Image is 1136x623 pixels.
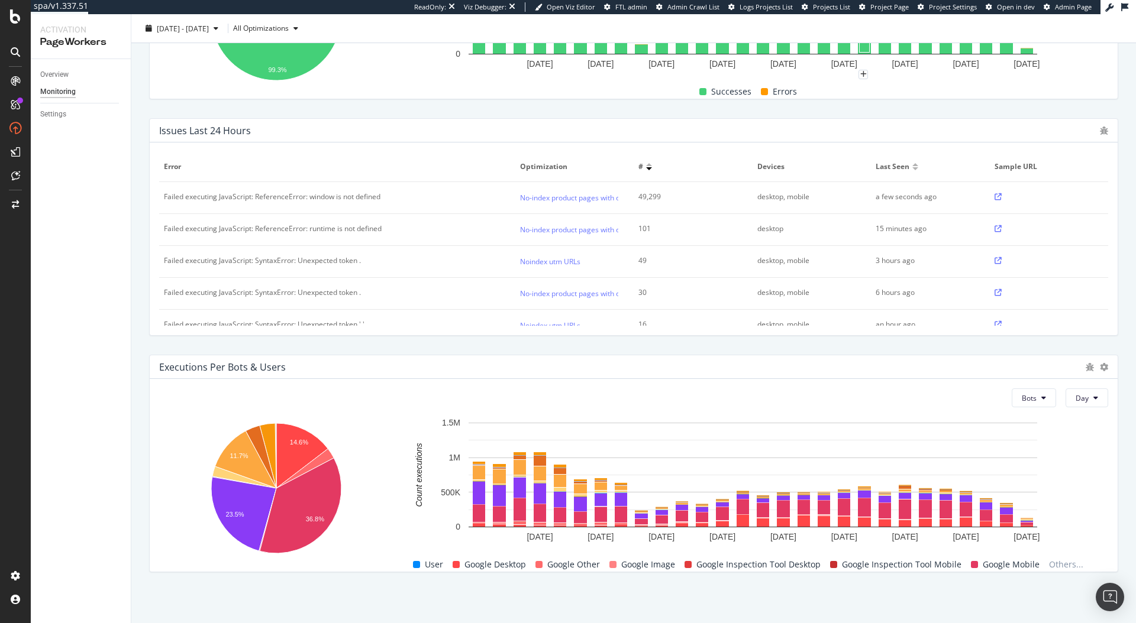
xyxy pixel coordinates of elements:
div: 49 [638,255,737,266]
span: Google Desktop [464,557,526,572]
text: 1.5M [442,418,460,428]
a: Monitoring [40,86,122,98]
a: Noindex utm URLs [520,319,580,332]
a: Open in dev [986,2,1035,12]
text: [DATE] [648,59,674,69]
span: Open Viz Editor [547,2,595,11]
div: Failed executing JavaScript: ReferenceError: runtime is not defined [164,223,382,234]
div: Overview [40,69,69,81]
text: [DATE] [648,532,674,541]
span: Others... [1044,557,1088,572]
span: User [425,557,443,572]
text: 11.7% [230,452,248,459]
div: an hour ago [876,319,974,330]
text: [DATE] [588,59,614,69]
a: No-index product pages with only one product - new [520,223,690,236]
div: Activation [40,24,121,35]
div: 30 [638,287,737,298]
div: a few seconds ago [876,192,974,202]
a: Overview [40,69,122,81]
div: 101 [638,223,737,234]
span: Optimization [520,161,627,172]
text: [DATE] [831,532,857,541]
text: [DATE] [953,59,979,69]
span: [DATE] - [DATE] [157,23,209,33]
text: [DATE] [1014,59,1040,69]
span: Google Image [621,557,675,572]
svg: A chart. [159,417,393,562]
svg: A chart. [398,417,1108,547]
div: Failed executing JavaScript: SyntaxError: Unexpected token . [164,255,361,266]
a: Admin Page [1044,2,1092,12]
a: Project Settings [918,2,977,12]
span: Error [164,161,508,172]
a: Logs Projects List [728,2,793,12]
div: desktop, mobile [757,255,856,266]
div: 15 minutes ago [876,223,974,234]
a: Projects List [802,2,850,12]
div: Open Intercom Messenger [1096,583,1124,611]
div: Viz Debugger: [464,2,506,12]
button: All Optimizations [233,19,303,38]
text: [DATE] [831,59,857,69]
span: Project Page [870,2,909,11]
text: [DATE] [709,59,735,69]
a: Admin Crawl List [656,2,719,12]
div: ReadOnly: [414,2,446,12]
button: Bots [1012,388,1056,407]
text: [DATE] [1014,532,1040,541]
div: Issues Last 24 Hours [159,125,251,137]
a: Open Viz Editor [535,2,595,12]
span: Google Other [547,557,600,572]
span: FTL admin [615,2,647,11]
span: Projects List [813,2,850,11]
text: [DATE] [709,532,735,541]
div: 3 hours ago [876,255,974,266]
span: Devices [757,161,864,172]
div: bug [1086,363,1094,371]
span: Errors [773,85,797,99]
text: 36.8% [306,515,324,523]
text: 23.5% [225,511,244,518]
text: 99.3% [268,66,286,73]
text: 0 [456,523,460,532]
div: plus [859,70,868,79]
div: Executions per Bots & Users [159,361,286,373]
span: Logs Projects List [740,2,793,11]
text: 0 [456,50,460,59]
span: # [638,161,643,172]
span: Sample URL [995,161,1101,172]
text: [DATE] [527,59,553,69]
div: Failed executing JavaScript: SyntaxError: Unexpected token . [164,287,361,298]
text: Count executions [414,443,424,507]
span: Admin Crawl List [667,2,719,11]
a: FTL admin [604,2,647,12]
a: Project Page [859,2,909,12]
text: [DATE] [892,532,918,541]
div: 49,299 [638,192,737,202]
div: PageWorkers [40,35,121,49]
div: Monitoring [40,86,76,98]
span: Google Inspection Tool Mobile [842,557,961,572]
text: [DATE] [770,59,796,69]
div: Settings [40,108,66,121]
text: [DATE] [527,532,553,541]
span: Last seen [876,161,909,172]
span: Admin Page [1055,2,1092,11]
div: desktop, mobile [757,287,856,298]
div: desktop, mobile [757,192,856,202]
button: [DATE] - [DATE] [141,19,223,38]
div: bug [1100,126,1108,135]
div: desktop [757,223,856,234]
div: Failed executing JavaScript: SyntaxError: Unexpected token '.' [164,319,364,330]
span: Bots [1022,393,1037,403]
text: 1M [449,453,460,462]
span: Successes [711,85,751,99]
span: Google Mobile [983,557,1040,572]
span: Project Settings [929,2,977,11]
div: All Optimizations [233,25,289,32]
span: Open in dev [997,2,1035,11]
div: Failed executing JavaScript: ReferenceError: window is not defined [164,192,380,202]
